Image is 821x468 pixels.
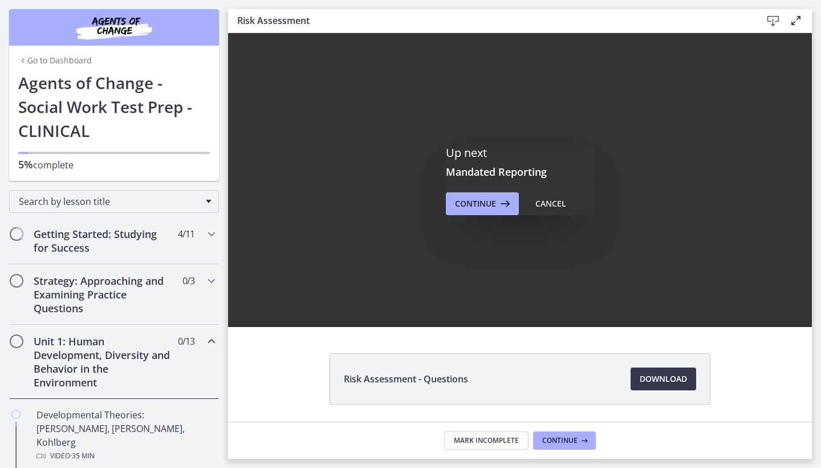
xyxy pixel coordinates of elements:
span: 0 / 3 [182,274,194,288]
h2: Unit 1: Human Development, Diversity and Behavior in the Environment [34,334,173,389]
span: Risk Assessment - Questions [344,372,468,386]
div: Search by lesson title [9,190,219,213]
h2: Getting Started: Studying for Success [34,227,173,255]
button: Continue [446,192,519,215]
p: Up next [446,146,594,160]
a: Go to Dashboard [18,55,92,66]
h3: Mandated Reporting [446,165,594,179]
button: Continue [533,431,596,450]
h3: Risk Assessment [237,14,743,27]
span: 5% [18,158,33,171]
a: Download [631,368,696,390]
p: complete [18,158,210,172]
span: Mark Incomplete [454,436,519,445]
span: 0 / 13 [178,334,194,348]
span: 4 / 11 [178,227,194,241]
h2: Strategy: Approaching and Examining Practice Questions [34,274,173,315]
button: Mark Incomplete [444,431,529,450]
div: Developmental Theories: [PERSON_NAME], [PERSON_NAME], Kohlberg [36,408,214,463]
h1: Agents of Change - Social Work Test Prep - CLINICAL [18,71,210,143]
div: Cancel [535,197,566,211]
span: · 35 min [70,449,95,463]
div: Video [36,449,214,463]
span: Search by lesson title [19,195,200,208]
span: Continue [542,436,578,445]
button: Cancel [526,192,575,215]
img: Agents of Change [46,14,182,41]
span: Download [640,372,687,386]
span: Continue [455,197,496,211]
